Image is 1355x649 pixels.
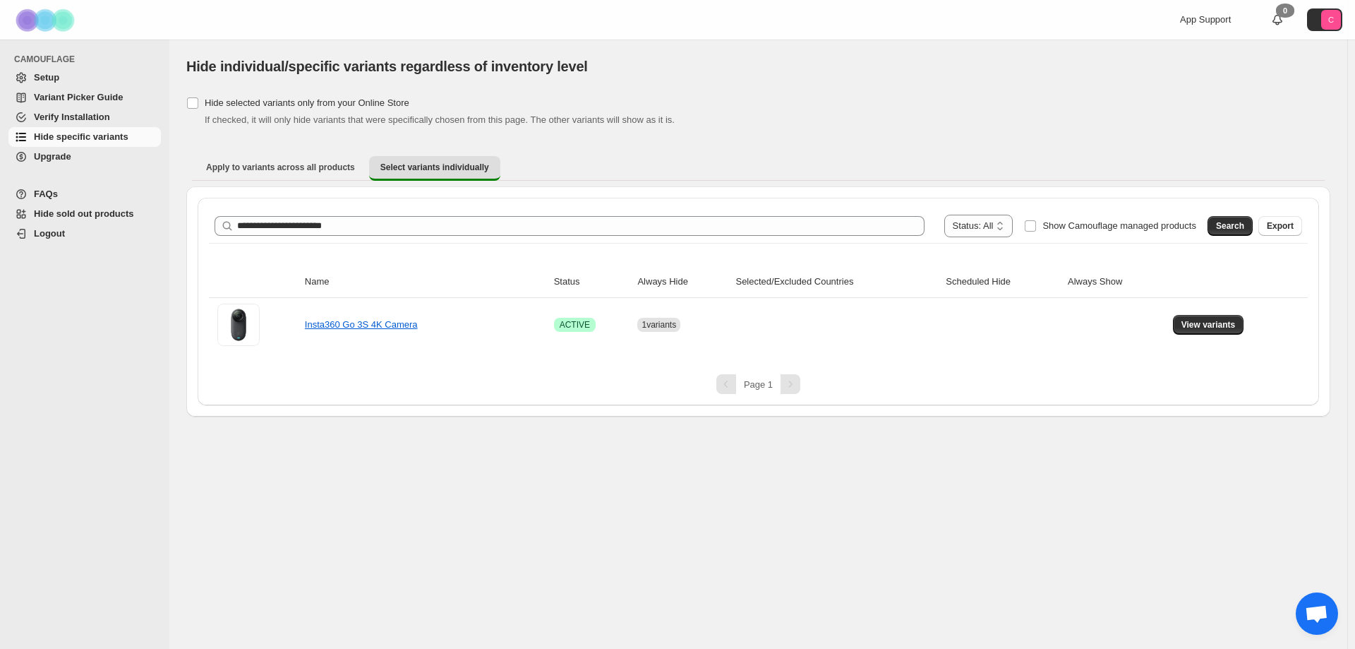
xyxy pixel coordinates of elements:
span: FAQs [34,189,58,199]
span: Apply to variants across all products [206,162,355,173]
span: Hide sold out products [34,208,134,219]
a: Hide sold out products [8,204,161,224]
span: View variants [1181,319,1236,331]
nav: Pagination [209,374,1308,394]
a: FAQs [8,184,161,204]
span: Search [1216,220,1244,232]
button: Apply to variants across all products [195,156,366,179]
a: Upgrade [8,147,161,167]
span: Verify Installation [34,112,110,122]
span: App Support [1180,14,1231,25]
button: Avatar with initials C [1307,8,1342,31]
a: Hide specific variants [8,127,161,147]
button: View variants [1173,315,1244,335]
th: Name [301,266,550,298]
span: If checked, it will only hide variants that were specifically chosen from this page. The other va... [205,114,675,125]
span: CAMOUFLAGE [14,54,162,65]
span: Logout [34,228,65,239]
text: C [1328,16,1334,24]
a: Verify Installation [8,107,161,127]
span: Hide individual/specific variants regardless of inventory level [186,59,588,74]
th: Always Hide [633,266,731,298]
a: Setup [8,68,161,88]
span: Hide specific variants [34,131,128,142]
a: 0 [1270,13,1284,27]
span: 1 variants [642,320,676,330]
span: ACTIVE [560,319,590,331]
span: Upgrade [34,151,71,162]
th: Scheduled Hide [941,266,1064,298]
span: Setup [34,72,59,83]
a: Variant Picker Guide [8,88,161,107]
th: Always Show [1064,266,1169,298]
span: Export [1267,220,1294,232]
th: Selected/Excluded Countries [731,266,941,298]
a: Insta360 Go 3S 4K Camera [305,319,418,330]
div: 0 [1276,4,1294,18]
img: Insta360 Go 3S 4K Camera [217,304,260,346]
button: Export [1258,216,1302,236]
a: Logout [8,224,161,244]
span: Avatar with initials C [1321,10,1341,30]
span: Select variants individually [380,162,489,173]
button: Search [1208,216,1253,236]
span: Hide selected variants only from your Online Store [205,97,409,108]
span: Variant Picker Guide [34,92,123,102]
img: Camouflage [11,1,82,40]
th: Status [550,266,634,298]
button: Select variants individually [369,156,500,181]
span: Page 1 [744,379,773,390]
div: Select variants individually [186,186,1330,417]
a: 打開聊天 [1296,593,1338,635]
span: Show Camouflage managed products [1042,220,1196,231]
